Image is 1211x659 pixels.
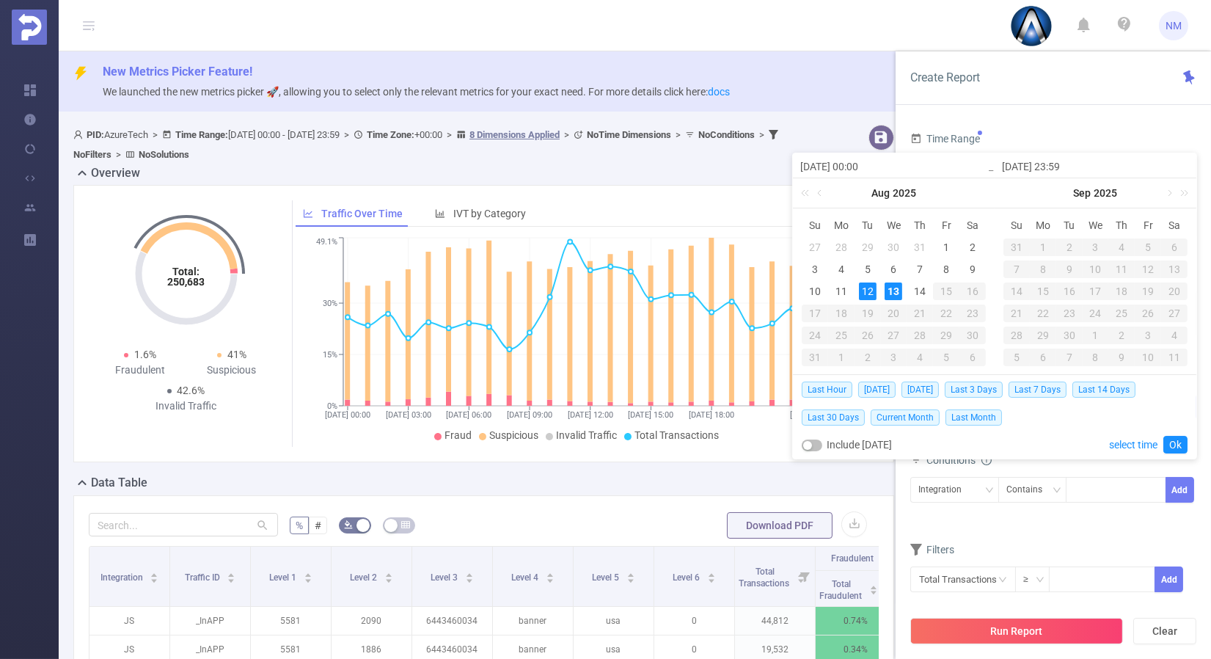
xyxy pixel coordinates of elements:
th: Mon [1030,214,1056,236]
b: No Conditions [698,129,755,140]
div: 5 [1135,239,1161,256]
b: No Time Dimensions [587,129,671,140]
tspan: 15% [323,350,337,360]
div: 28 [833,239,850,256]
div: 31 [1003,239,1030,256]
td: September 16, 2025 [1056,280,1083,302]
td: October 11, 2025 [1161,346,1188,368]
div: 1 [937,239,955,256]
td: August 26, 2025 [855,324,881,346]
div: 6 [959,349,986,366]
input: Search... [89,513,278,536]
td: September 28, 2025 [1003,324,1030,346]
i: icon: thunderbolt [73,66,88,81]
u: 8 Dimensions Applied [469,129,560,140]
th: Sat [1161,214,1188,236]
span: We [881,219,907,232]
td: September 12, 2025 [1135,258,1161,280]
td: September 13, 2025 [1161,258,1188,280]
td: September 5, 2025 [1135,236,1161,258]
h2: Overview [91,164,140,182]
span: We launched the new metrics picker 🚀, allowing you to select only the relevant metrics for your e... [103,86,730,98]
img: Protected Media [12,10,47,45]
button: Add [1166,477,1194,503]
div: 29 [1030,327,1056,344]
td: July 29, 2025 [855,236,881,258]
div: 17 [1083,283,1109,300]
i: Filter menu [794,547,815,606]
td: July 31, 2025 [907,236,933,258]
td: August 31, 2025 [1003,236,1030,258]
div: 3 [806,261,824,278]
td: July 27, 2025 [802,236,828,258]
b: Time Zone: [367,129,414,140]
div: 20 [881,305,907,322]
tspan: [DATE] 23:00 [790,410,835,420]
div: 1 [828,349,855,366]
td: August 8, 2025 [933,258,959,280]
input: Start date [800,158,987,175]
div: 29 [933,327,959,344]
span: Traffic Over Time [321,208,403,219]
span: Last Month [945,409,1002,426]
span: Su [1003,219,1030,232]
span: Tu [855,219,881,232]
div: 22 [1030,305,1056,322]
td: August 31, 2025 [802,346,828,368]
span: Last 3 Days [945,382,1003,398]
span: > [148,129,162,140]
span: Last 30 Days [802,409,865,426]
div: 5 [933,349,959,366]
i: icon: bar-chart [435,208,445,219]
td: August 24, 2025 [802,324,828,346]
button: Add [1155,567,1183,592]
div: 5 [859,261,877,278]
i: icon: bg-colors [344,520,353,529]
div: 12 [859,283,877,300]
i: icon: info-circle [981,455,992,465]
a: Previous month (PageUp) [814,178,827,208]
span: > [560,129,574,140]
div: 1 [1030,239,1056,256]
td: October 9, 2025 [1108,346,1135,368]
div: Include [DATE] [802,431,892,459]
span: IVT by Category [453,208,526,219]
div: 15 [933,283,959,300]
span: > [755,129,769,140]
div: 31 [911,239,929,256]
td: September 29, 2025 [1030,324,1056,346]
td: September 2, 2025 [1056,236,1083,258]
div: 30 [959,327,986,344]
a: 2025 [891,178,918,208]
a: Aug [870,178,891,208]
td: July 28, 2025 [828,236,855,258]
div: 18 [1108,283,1135,300]
i: icon: down [985,486,994,496]
span: Conditions [926,454,992,466]
td: September 26, 2025 [1135,302,1161,324]
span: > [111,149,125,160]
i: icon: user [73,130,87,139]
div: 3 [1135,327,1161,344]
tspan: Total: [172,266,200,277]
span: We [1083,219,1109,232]
div: 21 [907,305,933,322]
div: 9 [1056,261,1083,278]
span: Mo [1030,219,1056,232]
div: 13 [1161,261,1188,278]
div: 11 [1108,261,1135,278]
button: Run Report [910,618,1123,644]
b: PID: [87,129,104,140]
td: September 24, 2025 [1083,302,1109,324]
input: End date [1002,158,1189,175]
div: 23 [959,305,986,322]
div: 4 [907,349,933,366]
div: 24 [1083,305,1109,322]
a: docs [708,86,730,98]
a: 2025 [1093,178,1119,208]
div: 27 [1161,305,1188,322]
span: Filters [910,544,954,556]
div: 8 [1030,261,1056,278]
div: 2 [964,239,981,256]
div: 12 [1135,261,1161,278]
